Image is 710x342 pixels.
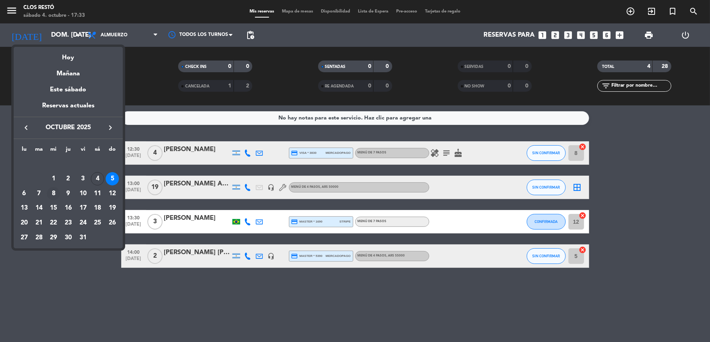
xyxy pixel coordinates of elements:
td: 12 de octubre de 2025 [105,186,120,201]
div: 3 [76,172,90,185]
td: 31 de octubre de 2025 [76,230,90,245]
div: 16 [62,201,75,215]
div: 19 [106,201,119,215]
td: 10 de octubre de 2025 [76,186,90,201]
div: 25 [91,216,104,230]
div: 26 [106,216,119,230]
td: 16 de octubre de 2025 [61,201,76,216]
div: 5 [106,172,119,185]
button: keyboard_arrow_right [103,123,117,133]
td: 17 de octubre de 2025 [76,201,90,216]
td: 26 de octubre de 2025 [105,216,120,230]
div: 22 [47,216,60,230]
div: 15 [47,201,60,215]
td: 13 de octubre de 2025 [17,201,32,216]
td: 2 de octubre de 2025 [61,171,76,186]
div: 18 [91,201,104,215]
div: 17 [76,201,90,215]
td: 3 de octubre de 2025 [76,171,90,186]
button: keyboard_arrow_left [19,123,33,133]
div: 4 [91,172,104,185]
td: 20 de octubre de 2025 [17,216,32,230]
td: 19 de octubre de 2025 [105,201,120,216]
div: 28 [32,231,46,244]
td: 27 de octubre de 2025 [17,230,32,245]
td: 28 de octubre de 2025 [32,230,46,245]
th: miércoles [46,145,61,157]
span: octubre 2025 [33,123,103,133]
div: 9 [62,187,75,200]
th: martes [32,145,46,157]
td: 8 de octubre de 2025 [46,186,61,201]
i: keyboard_arrow_right [106,123,115,132]
td: 7 de octubre de 2025 [32,186,46,201]
td: 1 de octubre de 2025 [46,171,61,186]
div: 7 [32,187,46,200]
td: 18 de octubre de 2025 [90,201,105,216]
th: jueves [61,145,76,157]
td: 21 de octubre de 2025 [32,216,46,230]
div: 20 [18,216,31,230]
div: 23 [62,216,75,230]
td: 5 de octubre de 2025 [105,171,120,186]
div: Hoy [14,47,123,63]
td: 11 de octubre de 2025 [90,186,105,201]
td: 23 de octubre de 2025 [61,216,76,230]
div: 24 [76,216,90,230]
div: 13 [18,201,31,215]
div: 10 [76,187,90,200]
td: 25 de octubre de 2025 [90,216,105,230]
th: domingo [105,145,120,157]
div: 31 [76,231,90,244]
div: Reservas actuales [14,101,123,117]
div: 14 [32,201,46,215]
div: 29 [47,231,60,244]
td: 14 de octubre de 2025 [32,201,46,216]
td: 22 de octubre de 2025 [46,216,61,230]
div: 6 [18,187,31,200]
th: viernes [76,145,90,157]
td: 4 de octubre de 2025 [90,171,105,186]
div: 8 [47,187,60,200]
th: lunes [17,145,32,157]
td: OCT. [17,157,120,171]
td: 24 de octubre de 2025 [76,216,90,230]
th: sábado [90,145,105,157]
div: 12 [106,187,119,200]
td: 15 de octubre de 2025 [46,201,61,216]
div: 11 [91,187,104,200]
td: 30 de octubre de 2025 [61,230,76,245]
div: 21 [32,216,46,230]
div: 27 [18,231,31,244]
td: 9 de octubre de 2025 [61,186,76,201]
div: 2 [62,172,75,185]
i: keyboard_arrow_left [21,123,31,132]
div: 30 [62,231,75,244]
td: 29 de octubre de 2025 [46,230,61,245]
div: 1 [47,172,60,185]
div: Mañana [14,63,123,79]
div: Este sábado [14,79,123,101]
td: 6 de octubre de 2025 [17,186,32,201]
